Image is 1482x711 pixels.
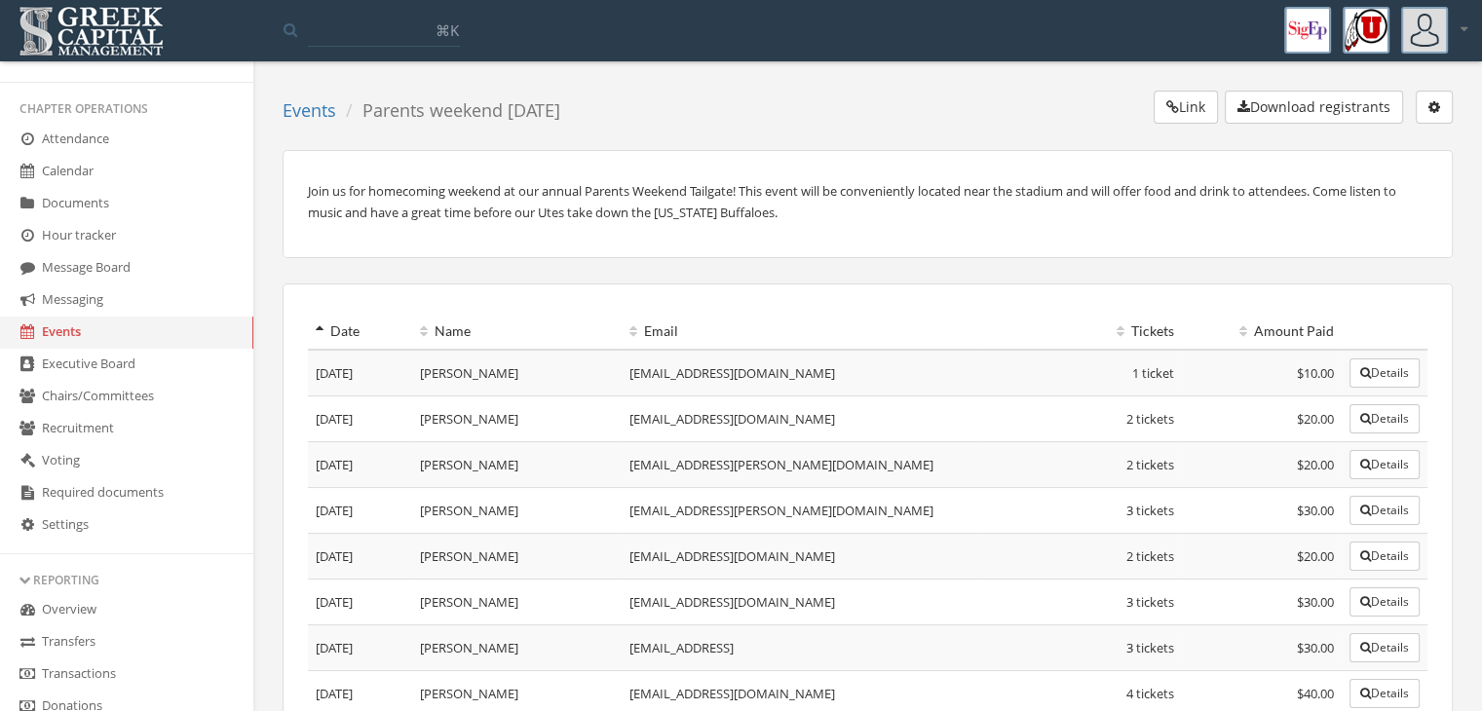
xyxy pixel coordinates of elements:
td: [PERSON_NAME] [412,488,622,534]
button: Details [1349,358,1420,388]
span: $30.00 [1297,593,1334,611]
td: [DATE] [308,350,412,396]
span: $40.00 [1297,685,1334,702]
td: [DATE] [308,534,412,580]
span: 2 tickets [1125,547,1173,565]
span: $30.00 [1297,502,1334,519]
button: Download registrants [1225,91,1403,124]
span: 2 tickets [1125,456,1173,473]
span: ⌘K [436,20,459,40]
td: [EMAIL_ADDRESS][PERSON_NAME][DOMAIN_NAME] [622,488,977,534]
td: [DATE] [308,625,412,671]
span: 3 tickets [1125,593,1173,611]
span: $30.00 [1297,639,1334,656]
button: Details [1349,450,1420,479]
td: [DATE] [308,442,412,488]
a: Events [283,98,336,122]
td: [EMAIL_ADDRESS][DOMAIN_NAME] [622,534,977,580]
button: Details [1349,679,1420,708]
td: [EMAIL_ADDRESS] [622,625,977,671]
span: 3 tickets [1125,639,1173,656]
td: [PERSON_NAME] [412,625,622,671]
td: [DATE] [308,488,412,534]
td: [EMAIL_ADDRESS][DOMAIN_NAME] [622,396,977,442]
th: Amount Paid [1181,314,1342,350]
td: [EMAIL_ADDRESS][DOMAIN_NAME] [622,580,977,625]
th: Name [412,314,622,350]
td: [DATE] [308,396,412,442]
th: Email [622,314,977,350]
p: Join us for homecoming weekend at our annual Parents Weekend Tailgate! This event will be conveni... [308,180,1427,223]
span: 3 tickets [1125,502,1173,519]
td: [PERSON_NAME] [412,534,622,580]
th: Tickets [977,314,1181,350]
button: Details [1349,542,1420,571]
li: Parents weekend [DATE] [336,98,560,124]
button: Link [1154,91,1218,124]
td: [DATE] [308,580,412,625]
button: Details [1349,404,1420,433]
td: [EMAIL_ADDRESS][DOMAIN_NAME] [622,350,977,396]
button: Details [1349,587,1420,617]
span: 1 ticket [1131,364,1173,382]
div: Reporting [19,572,234,588]
span: $20.00 [1297,410,1334,428]
td: [PERSON_NAME] [412,350,622,396]
span: 2 tickets [1125,410,1173,428]
td: [PERSON_NAME] [412,580,622,625]
span: $10.00 [1297,364,1334,382]
span: $20.00 [1297,456,1334,473]
th: Date [308,314,412,350]
td: [EMAIL_ADDRESS][PERSON_NAME][DOMAIN_NAME] [622,442,977,488]
span: $20.00 [1297,547,1334,565]
td: [PERSON_NAME] [412,442,622,488]
td: [PERSON_NAME] [412,396,622,442]
button: Details [1349,496,1420,525]
span: 4 tickets [1125,685,1173,702]
button: Details [1349,633,1420,662]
